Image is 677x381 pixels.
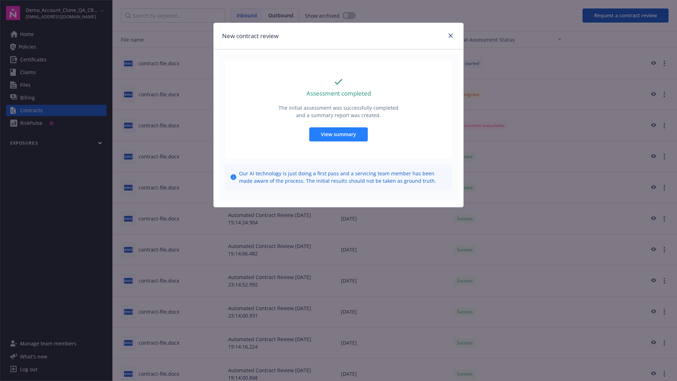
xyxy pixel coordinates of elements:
[306,89,371,98] p: Assessment completed
[446,31,455,40] a: close
[222,31,279,41] h1: New contract review
[278,104,399,119] p: The initial assessment was successfully completed and a summary report was created.
[239,170,446,185] span: Our AI technology is just doing a first pass and a servicing team member has been made aware of t...
[309,127,368,141] button: View summary
[321,131,356,138] span: View summary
